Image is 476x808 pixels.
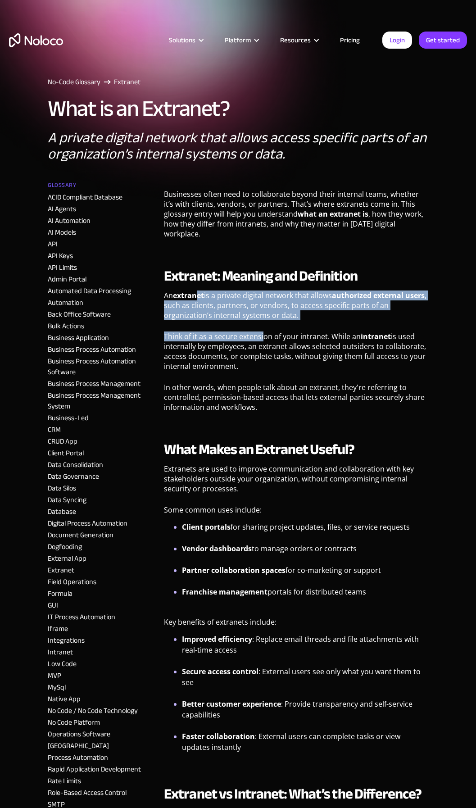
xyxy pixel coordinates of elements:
strong: what an extranet is [298,209,368,219]
a: Admin Portal [48,272,86,286]
strong: Vendor dashboards [182,544,252,554]
a: Document Generation [48,528,113,542]
a: Low Code [48,657,77,671]
a: Iframe [48,622,68,636]
strong: Improved efficiency [182,634,252,644]
strong: Client portals [182,522,231,532]
a: Database [48,505,76,518]
div: Resources [269,34,329,46]
a: API Keys [48,249,73,263]
li: for sharing project updates, files, or service requests [182,522,428,543]
strong: Secure access control [182,667,258,676]
a: Client Portal [48,446,84,460]
li: : Replace email threads and file attachments with real-time access [182,634,428,666]
a: Pricing [329,34,371,46]
strong: Better customer experience [182,699,281,709]
a: Role-Based Access Control [48,786,127,799]
a: Bulk Actions [48,319,84,333]
a: Data Syncing [48,493,86,507]
a: Dogfooding [48,540,82,554]
a: GUI [48,599,58,612]
a: Login [382,32,412,49]
strong: extranet [173,291,204,300]
a: API Limits [48,261,77,274]
a: MVP [48,669,61,682]
strong: What Makes an Extranet Useful? [164,436,354,463]
a: Business-Led [48,411,89,425]
div: Solutions [169,34,195,46]
a: CRM [48,423,61,436]
strong: Extranet: Meaning and Definition [164,263,357,290]
li: : External users see only what you want them to see [182,666,428,699]
li: : External users can complete tasks or view updates instantly [182,731,428,763]
a: Data Silos [48,481,76,495]
a: Business Process Management [48,377,141,390]
a: MySql [48,681,66,694]
a: Get started [419,32,467,49]
strong: intranet [361,331,391,341]
div: Resources [280,34,311,46]
strong: Franchise management [182,587,267,597]
a: IT Process Automation [48,610,115,624]
a: AI Models [48,226,76,239]
strong: authorized external users [332,291,425,300]
a: Digital Process Automation [48,517,127,530]
p: Extranets are used to improve communication and collaboration with key stakeholders outside your ... [164,464,428,500]
a: Data Governance [48,470,99,483]
a: External App [48,552,86,565]
a: Back Office Software [48,308,111,321]
a: Extranet [48,563,74,577]
a: Business Process Automation Software [48,354,136,379]
h2: Glossary [48,178,76,192]
strong: Partner collaboration spaces [182,565,286,575]
a: Business Process Management System [48,389,141,413]
div: Solutions [158,34,213,46]
p: Think of it as a secure extension of your intranet. While an is used internally by employees, an ... [164,331,428,378]
a: CRUD App [48,435,77,448]
a: No Code Platform [48,716,100,729]
a: [GEOGRAPHIC_DATA] [48,739,109,753]
a: Operations Software [48,727,110,741]
a: Business Application [48,331,109,345]
a: Native App [48,692,81,706]
li: to manage orders or contracts [182,543,428,565]
p: Some common uses include: [164,505,428,522]
a: Field Operations [48,575,96,589]
a: home [9,33,63,47]
a: AI Agents [48,202,76,216]
strong: Faster collaboration [182,731,255,741]
a: Formula [48,587,73,600]
li: for co-marketing or support [182,565,428,586]
a: No Code / No Code Technology [48,704,138,717]
div: Platform [213,34,269,46]
a: Business Process Automation [48,343,136,356]
p: A private digital network that allows access specific parts of an organization’s internal systems... [48,130,428,162]
a: Rapid Application Development [48,763,141,776]
a: Automated Data Processing [48,284,131,298]
a: Process Automation [48,751,108,764]
h1: What is an Extranet? [48,96,230,121]
p: In other words, when people talk about an extranet, they're referring to controlled, permission-b... [164,382,428,419]
a: Data Consolidation [48,458,103,472]
a: API [48,237,58,251]
a: Integrations [48,634,85,647]
a: AI Automation [48,214,91,227]
a: Automation [48,296,83,309]
li: portals for distributed teams [182,586,428,608]
p: Businesses often need to collaborate beyond their internal teams, whether it’s with clients, vend... [164,189,428,245]
a: Intranet [48,645,73,659]
li: : Provide transparency and self-service capabilities [182,699,428,731]
p: An is a private digital network that allows , such as clients, partners, or vendors, to access sp... [164,291,428,327]
a: Glossary [48,178,157,192]
div: Platform [225,34,251,46]
a: Rate Limits [48,774,81,788]
p: Key benefits of extranets include: [164,617,428,634]
strong: Extranet vs Intranet: What’s the Difference? [164,781,422,808]
a: ACID Compliant Database [48,191,122,204]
